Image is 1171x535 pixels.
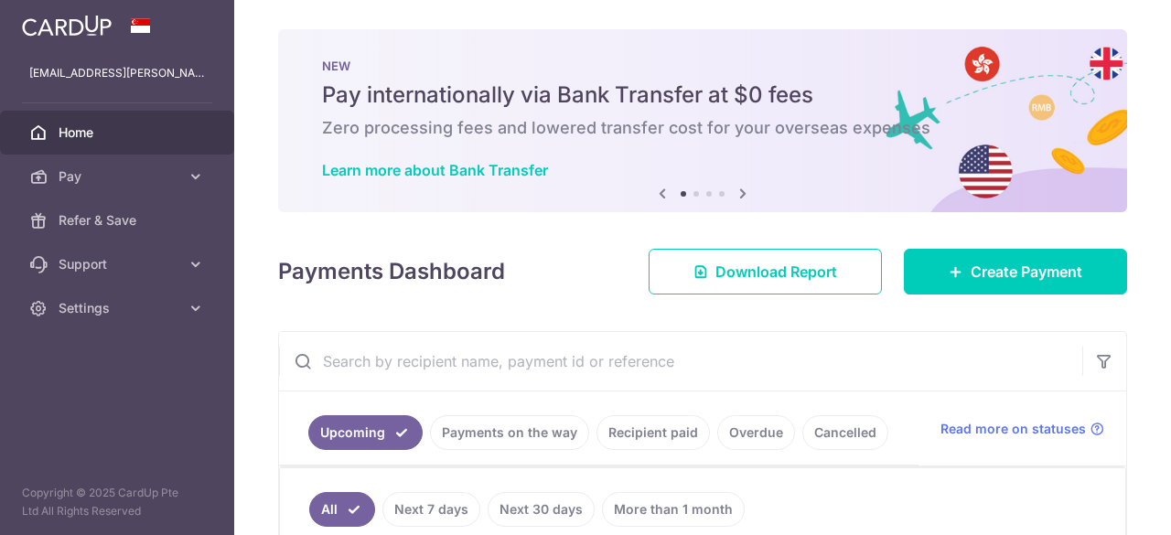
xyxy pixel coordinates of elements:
[971,261,1082,283] span: Create Payment
[802,415,888,450] a: Cancelled
[29,64,205,82] p: [EMAIL_ADDRESS][PERSON_NAME][DOMAIN_NAME]
[649,249,882,294] a: Download Report
[430,415,589,450] a: Payments on the way
[940,420,1086,438] span: Read more on statuses
[322,117,1083,139] h6: Zero processing fees and lowered transfer cost for your overseas expenses
[488,492,595,527] a: Next 30 days
[309,492,375,527] a: All
[904,249,1127,294] a: Create Payment
[322,80,1083,110] h5: Pay internationally via Bank Transfer at $0 fees
[602,492,745,527] a: More than 1 month
[322,161,548,179] a: Learn more about Bank Transfer
[22,15,112,37] img: CardUp
[382,492,480,527] a: Next 7 days
[59,299,179,317] span: Settings
[596,415,710,450] a: Recipient paid
[59,123,179,142] span: Home
[59,167,179,186] span: Pay
[940,420,1104,438] a: Read more on statuses
[322,59,1083,73] p: NEW
[59,211,179,230] span: Refer & Save
[715,261,837,283] span: Download Report
[59,255,179,273] span: Support
[279,332,1082,391] input: Search by recipient name, payment id or reference
[278,29,1127,212] img: Bank transfer banner
[717,415,795,450] a: Overdue
[308,415,423,450] a: Upcoming
[278,255,505,288] h4: Payments Dashboard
